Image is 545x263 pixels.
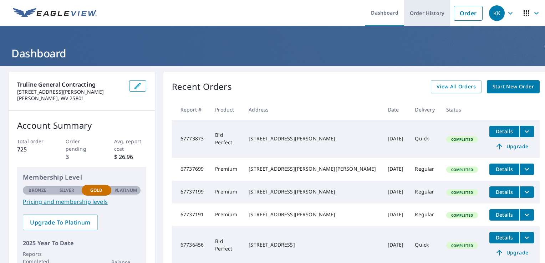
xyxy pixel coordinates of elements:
td: Quick [409,120,440,158]
td: [DATE] [382,181,409,203]
button: detailsBtn-67736456 [489,232,519,243]
span: Details [494,166,515,172]
span: Upgrade [494,248,530,257]
button: detailsBtn-67773873 [489,126,519,137]
span: Upgrade [494,142,530,151]
td: [DATE] [382,120,409,158]
th: Status [440,99,484,120]
span: Completed [447,167,477,172]
th: Address [243,99,382,120]
span: Start New Order [493,82,534,91]
td: Bid Perfect [209,120,243,158]
div: [STREET_ADDRESS][PERSON_NAME] [249,135,376,142]
span: Completed [447,190,477,195]
p: $ 26.96 [114,153,147,161]
button: filesDropdownBtn-67737191 [519,209,534,221]
span: Completed [447,243,477,248]
h1: Dashboard [9,46,536,61]
button: detailsBtn-67737191 [489,209,519,221]
img: EV Logo [13,8,97,19]
p: Bronze [29,187,46,194]
a: Upgrade [489,141,534,152]
span: Completed [447,137,477,142]
td: 67773873 [172,120,209,158]
p: Total order [17,138,50,145]
th: Report # [172,99,209,120]
a: Upgrade [489,247,534,258]
p: 725 [17,145,50,154]
button: filesDropdownBtn-67737199 [519,186,534,198]
td: Premium [209,158,243,181]
button: detailsBtn-67737699 [489,164,519,175]
div: [STREET_ADDRESS][PERSON_NAME] [249,188,376,195]
td: 67737191 [172,203,209,226]
th: Product [209,99,243,120]
a: View All Orders [431,80,482,93]
th: Date [382,99,409,120]
button: filesDropdownBtn-67737699 [519,164,534,175]
a: Start New Order [487,80,540,93]
td: 67737699 [172,158,209,181]
td: Premium [209,181,243,203]
span: Completed [447,213,477,218]
td: [DATE] [382,203,409,226]
span: Details [494,234,515,241]
p: Truline General Contracting [17,80,123,89]
div: [STREET_ADDRESS][PERSON_NAME] [249,211,376,218]
p: Recent Orders [172,80,232,93]
th: Delivery [409,99,440,120]
button: filesDropdownBtn-67736456 [519,232,534,243]
button: detailsBtn-67737199 [489,186,519,198]
td: Premium [209,203,243,226]
span: Details [494,128,515,135]
td: 67737199 [172,181,209,203]
span: Details [494,189,515,195]
span: View All Orders [437,82,476,91]
p: [PERSON_NAME], WV 25801 [17,95,123,102]
p: Gold [90,187,102,194]
p: Account Summary [17,119,146,132]
a: Pricing and membership levels [23,197,141,206]
span: Details [494,211,515,218]
a: Order [454,6,483,21]
td: [DATE] [382,158,409,181]
p: 3 [66,153,98,161]
div: [STREET_ADDRESS][PERSON_NAME][PERSON_NAME] [249,165,376,172]
p: Membership Level [23,172,141,182]
div: KK [489,5,505,21]
p: [STREET_ADDRESS][PERSON_NAME] [17,89,123,95]
p: 2025 Year To Date [23,239,141,247]
td: Regular [409,158,440,181]
a: Upgrade To Platinum [23,215,98,230]
p: Avg. report cost [114,138,147,153]
td: Regular [409,203,440,226]
span: Upgrade To Platinum [29,218,92,226]
p: Platinum [114,187,137,194]
td: Regular [409,181,440,203]
div: [STREET_ADDRESS] [249,241,376,248]
p: Order pending [66,138,98,153]
p: Silver [60,187,75,194]
button: filesDropdownBtn-67773873 [519,126,534,137]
